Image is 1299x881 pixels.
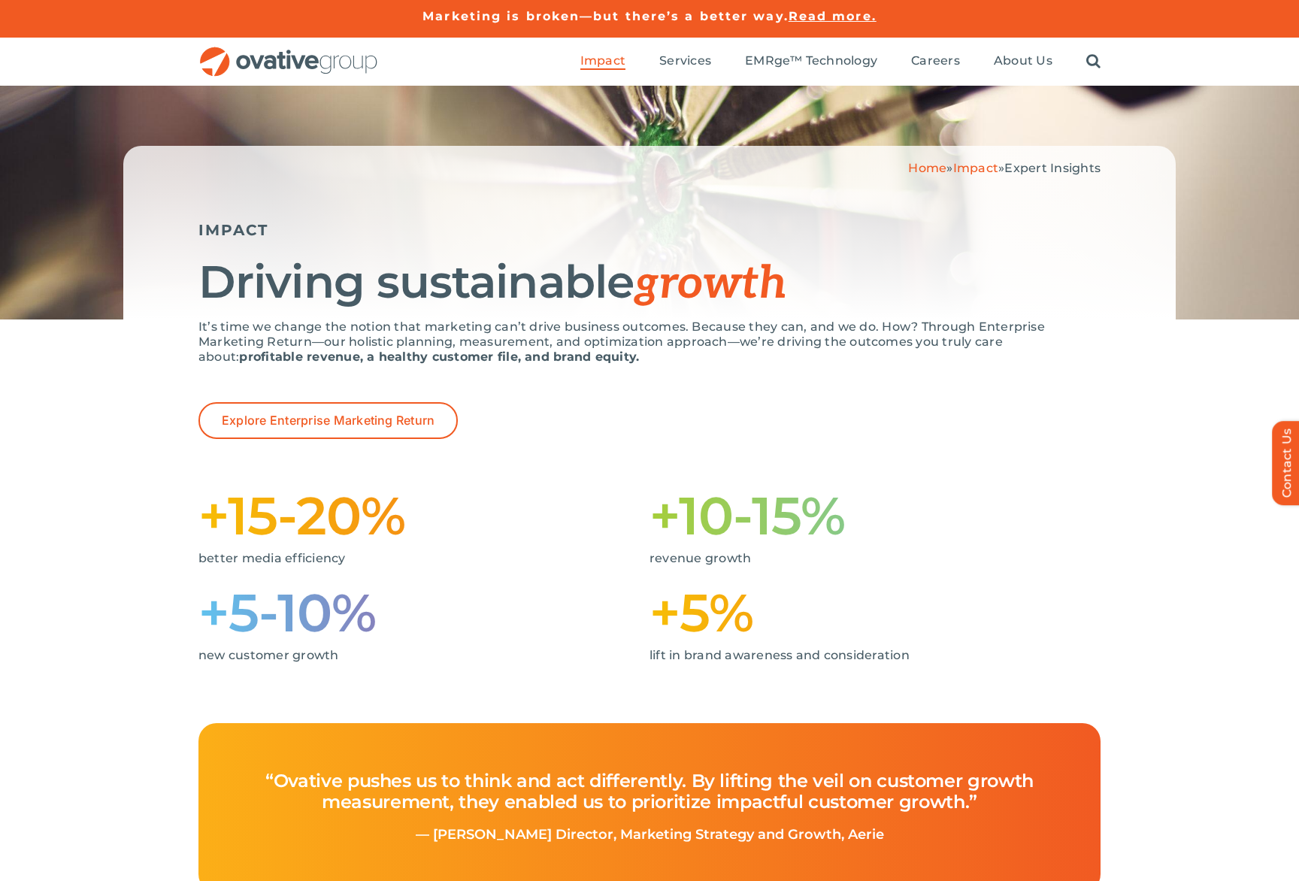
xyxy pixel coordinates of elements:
strong: profitable revenue, a healthy customer file, and brand equity. [239,350,639,364]
a: OG_Full_horizontal_RGB [198,45,379,59]
h4: “Ovative pushes us to think and act differently. By lifting the veil on customer growth measureme... [234,755,1065,828]
span: Services [659,53,711,68]
a: Impact [953,161,998,175]
a: Marketing is broken—but there’s a better way. [422,9,789,23]
span: Careers [911,53,960,68]
a: Careers [911,53,960,70]
a: Home [908,161,946,175]
h1: Driving sustainable [198,258,1101,308]
span: About Us [994,53,1052,68]
a: Search [1086,53,1101,70]
a: Read more. [789,9,877,23]
p: better media efficiency [198,551,627,566]
span: Expert Insights [1004,161,1101,175]
a: Services [659,53,711,70]
span: Explore Enterprise Marketing Return [222,413,435,428]
a: EMRge™ Technology [745,53,877,70]
p: It’s time we change the notion that marketing can’t drive business outcomes. Because they can, an... [198,319,1101,365]
p: revenue growth [649,551,1078,566]
nav: Menu [580,38,1101,86]
a: About Us [994,53,1052,70]
h5: IMPACT [198,221,1101,239]
a: Impact [580,53,625,70]
h1: +5% [649,589,1101,637]
span: Impact [580,53,625,68]
span: » » [908,161,1101,175]
p: — [PERSON_NAME] Director, Marketing Strategy and Growth, Aerie [234,828,1065,843]
h1: +15-20% [198,492,649,540]
a: Explore Enterprise Marketing Return [198,402,458,439]
h1: +5-10% [198,589,649,637]
span: EMRge™ Technology [745,53,877,68]
p: new customer growth [198,648,627,663]
h1: +10-15% [649,492,1101,540]
span: growth [634,257,787,311]
p: lift in brand awareness and consideration [649,648,1078,663]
